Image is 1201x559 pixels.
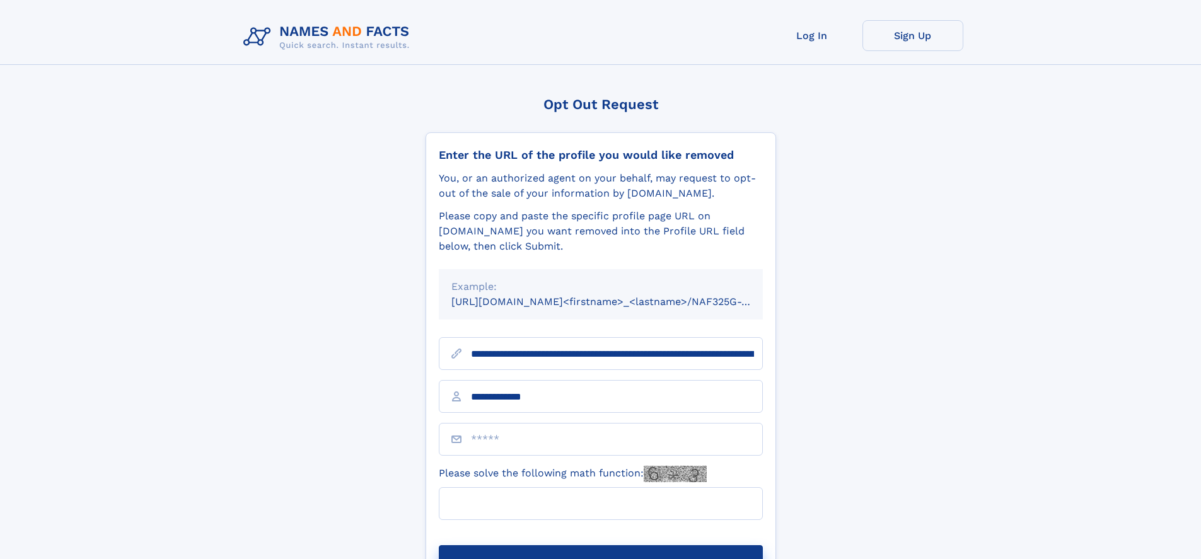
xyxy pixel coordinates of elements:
small: [URL][DOMAIN_NAME]<firstname>_<lastname>/NAF325G-xxxxxxxx [451,296,787,308]
img: Logo Names and Facts [238,20,420,54]
div: Please copy and paste the specific profile page URL on [DOMAIN_NAME] you want removed into the Pr... [439,209,763,254]
a: Log In [762,20,862,51]
a: Sign Up [862,20,963,51]
div: Example: [451,279,750,294]
label: Please solve the following math function: [439,466,707,482]
div: Opt Out Request [426,96,776,112]
div: Enter the URL of the profile you would like removed [439,148,763,162]
div: You, or an authorized agent on your behalf, may request to opt-out of the sale of your informatio... [439,171,763,201]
